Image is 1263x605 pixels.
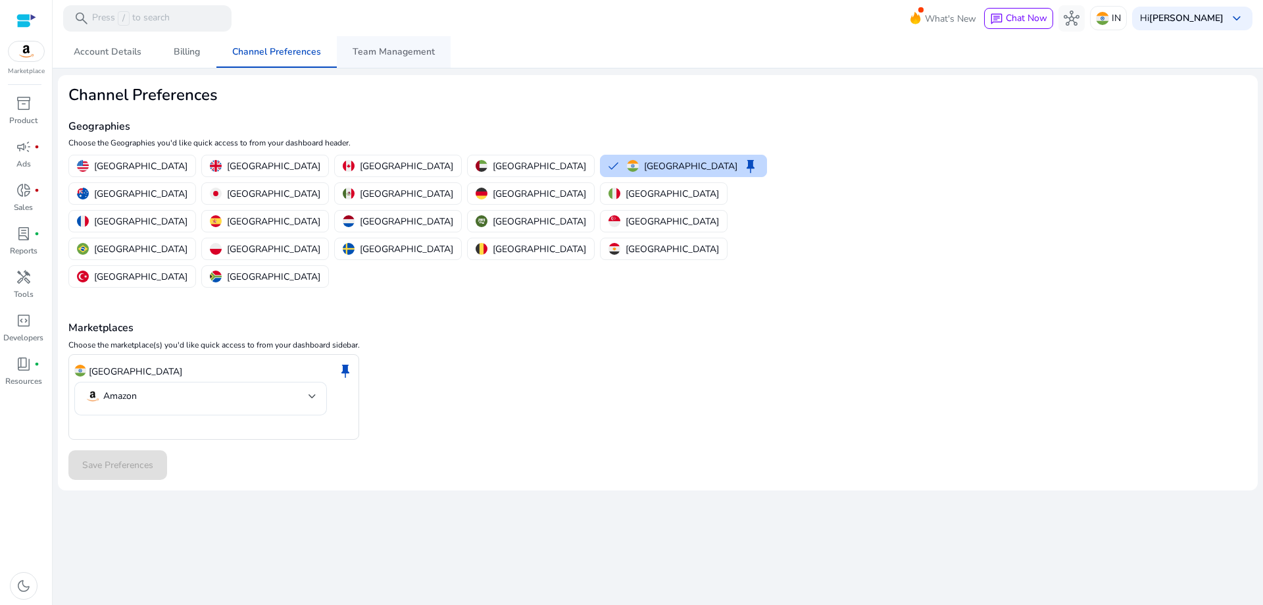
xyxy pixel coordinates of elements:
[77,215,89,227] img: fr.svg
[227,187,320,201] p: [GEOGRAPHIC_DATA]
[925,7,976,30] span: What's New
[210,188,222,199] img: jp.svg
[493,187,586,201] p: [GEOGRAPHIC_DATA]
[360,187,453,201] p: [GEOGRAPHIC_DATA]
[9,115,37,126] p: Product
[476,160,487,172] img: ae.svg
[493,242,586,256] p: [GEOGRAPHIC_DATA]
[1096,12,1109,25] img: in.svg
[8,66,45,76] p: Marketplace
[476,215,487,227] img: sa.svg
[103,390,137,402] p: Amazon
[343,160,355,172] img: ca.svg
[626,187,719,201] p: [GEOGRAPHIC_DATA]
[9,41,44,61] img: amazon.svg
[16,578,32,594] span: dark_mode
[1006,12,1047,24] span: Chat Now
[10,245,37,257] p: Reports
[16,139,32,155] span: campaign
[94,215,187,228] p: [GEOGRAPHIC_DATA]
[174,47,200,57] span: Billing
[77,243,89,255] img: br.svg
[94,270,187,284] p: [GEOGRAPHIC_DATA]
[360,159,453,173] p: [GEOGRAPHIC_DATA]
[343,243,355,255] img: se.svg
[118,11,130,26] span: /
[5,375,42,387] p: Resources
[3,332,43,344] p: Developers
[227,215,320,228] p: [GEOGRAPHIC_DATA]
[608,188,620,199] img: it.svg
[94,187,187,201] p: [GEOGRAPHIC_DATA]
[68,86,854,105] h2: Channel Preferences
[16,158,31,170] p: Ads
[210,160,222,172] img: uk.svg
[476,188,487,199] img: de.svg
[743,158,758,174] span: keep
[990,13,1003,26] span: chat
[626,242,719,256] p: [GEOGRAPHIC_DATA]
[77,271,89,282] img: tr.svg
[227,159,320,173] p: [GEOGRAPHIC_DATA]
[210,215,222,227] img: es.svg
[1112,7,1121,30] p: IN
[493,215,586,228] p: [GEOGRAPHIC_DATA]
[232,47,321,57] span: Channel Preferences
[14,288,34,300] p: Tools
[16,356,32,372] span: book_4
[92,11,170,26] p: Press to search
[14,201,33,213] p: Sales
[360,215,453,228] p: [GEOGRAPHIC_DATA]
[337,363,353,379] span: keep
[16,226,32,242] span: lab_profile
[984,8,1053,29] button: chatChat Now
[94,159,187,173] p: [GEOGRAPHIC_DATA]
[608,243,620,255] img: eg.svg
[68,120,854,133] h4: Geographies
[34,361,39,367] span: fiber_manual_record
[360,242,453,256] p: [GEOGRAPHIC_DATA]
[16,313,32,329] span: code_blocks
[68,339,1247,351] p: Choose the marketplace(s) you'd like quick access to from your dashboard sidebar.
[476,243,487,255] img: be.svg
[1140,14,1224,23] p: Hi
[74,11,89,26] span: search
[68,322,1247,334] h4: Marketplaces
[227,242,320,256] p: [GEOGRAPHIC_DATA]
[85,388,101,404] img: amazon.svg
[1058,5,1085,32] button: hub
[74,365,86,377] img: in.svg
[353,47,435,57] span: Team Management
[1064,11,1079,26] span: hub
[16,95,32,111] span: inventory_2
[16,182,32,198] span: donut_small
[34,144,39,149] span: fiber_manual_record
[608,215,620,227] img: sg.svg
[627,160,639,172] img: in.svg
[89,365,182,379] p: [GEOGRAPHIC_DATA]
[77,160,89,172] img: us.svg
[94,242,187,256] p: [GEOGRAPHIC_DATA]
[343,215,355,227] img: nl.svg
[343,188,355,199] img: mx.svg
[1229,11,1245,26] span: keyboard_arrow_down
[644,159,737,173] p: [GEOGRAPHIC_DATA]
[68,137,854,149] p: Choose the Geographies you'd like quick access to from your dashboard header.
[227,270,320,284] p: [GEOGRAPHIC_DATA]
[34,231,39,236] span: fiber_manual_record
[77,188,89,199] img: au.svg
[74,47,141,57] span: Account Details
[210,243,222,255] img: pl.svg
[34,188,39,193] span: fiber_manual_record
[626,215,719,228] p: [GEOGRAPHIC_DATA]
[16,269,32,285] span: handyman
[493,159,586,173] p: [GEOGRAPHIC_DATA]
[1149,12,1224,24] b: [PERSON_NAME]
[210,271,222,282] img: za.svg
